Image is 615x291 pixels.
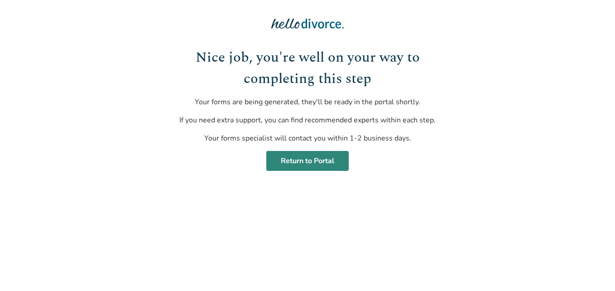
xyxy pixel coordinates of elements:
[171,47,444,89] h1: Nice job, you're well on your way to completing this step
[570,247,615,291] iframe: Chat Widget
[171,115,444,126] p: If you need extra support, you can find recommended experts within each step.
[266,151,349,171] a: Return to Portal
[271,15,344,33] img: Hello Divorce Logo
[171,97,444,107] p: Your forms are being generated, they'll be ready in the portal shortly.
[171,133,444,144] p: Your forms specialist will contact you within 1-2 business days.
